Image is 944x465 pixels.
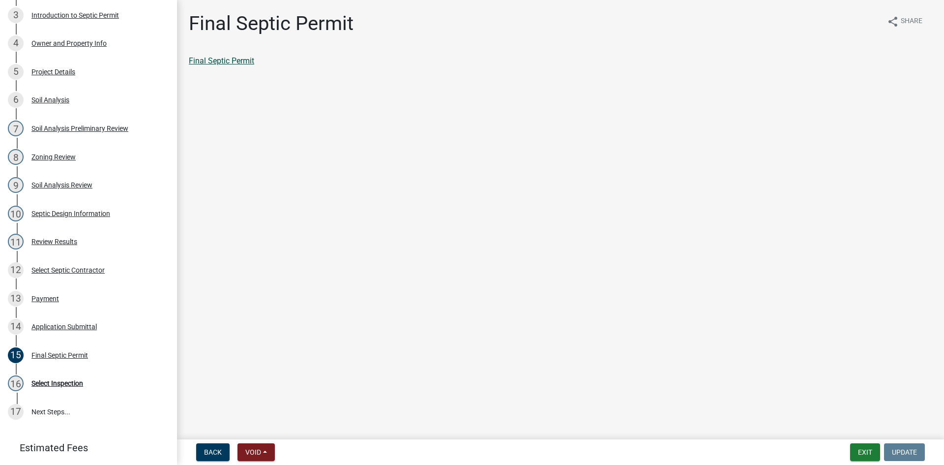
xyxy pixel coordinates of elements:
[189,12,354,35] h1: Final Septic Permit
[8,404,24,420] div: 17
[31,182,92,188] div: Soil Analysis Review
[8,7,24,23] div: 3
[31,40,107,47] div: Owner and Property Info
[31,154,76,160] div: Zoning Review
[31,323,97,330] div: Application Submittal
[850,443,880,461] button: Exit
[901,16,922,28] span: Share
[31,210,110,217] div: Septic Design Information
[8,177,24,193] div: 9
[887,16,899,28] i: share
[31,125,128,132] div: Soil Analysis Preliminary Review
[8,347,24,363] div: 15
[879,12,930,31] button: shareShare
[196,443,230,461] button: Back
[237,443,275,461] button: Void
[31,96,69,103] div: Soil Analysis
[8,149,24,165] div: 8
[31,380,83,387] div: Select Inspection
[31,267,105,274] div: Select Septic Contractor
[31,12,119,19] div: Introduction to Septic Permit
[31,68,75,75] div: Project Details
[8,375,24,391] div: 16
[8,262,24,278] div: 12
[8,291,24,307] div: 13
[31,295,59,302] div: Payment
[8,92,24,108] div: 6
[245,448,261,456] span: Void
[8,206,24,221] div: 10
[8,121,24,136] div: 7
[31,352,88,359] div: Final Septic Permit
[204,448,222,456] span: Back
[31,238,77,245] div: Review Results
[189,56,254,65] a: Final Septic Permit
[8,64,24,80] div: 5
[8,319,24,335] div: 14
[8,234,24,249] div: 11
[892,448,917,456] span: Update
[8,438,161,458] a: Estimated Fees
[884,443,925,461] button: Update
[8,35,24,51] div: 4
